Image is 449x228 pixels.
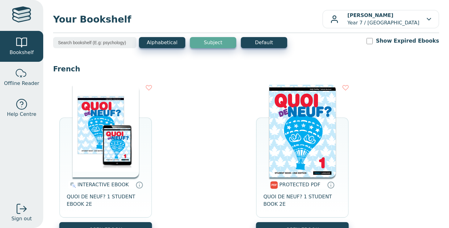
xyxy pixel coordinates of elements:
[68,181,76,189] img: interactive.svg
[376,37,439,45] label: Show Expired Ebooks
[53,12,322,26] span: Your Bookshelf
[67,193,145,208] span: QUOI DE NEUF? 1 STUDENT EBOOK 2E
[269,85,336,177] img: 936b9c57-0683-4d04-b51b-1323471cdb8c.png
[139,37,185,48] button: Alphabetical
[347,12,393,18] b: [PERSON_NAME]
[53,64,439,74] p: French
[10,49,34,56] span: Bookshelf
[263,193,341,208] span: QUOI DE NEUF? 1 STUDENT BOOK 2E
[190,37,236,48] button: Subject
[78,182,129,188] span: INTERACTIVE EBOOK
[11,215,32,222] span: Sign out
[322,10,439,28] button: [PERSON_NAME]Year 7 / [GEOGRAPHIC_DATA]
[53,37,136,48] input: Search bookshelf (E.g: psychology)
[4,80,39,87] span: Offline Reader
[347,12,419,27] p: Year 7 / [GEOGRAPHIC_DATA]
[270,181,278,189] img: pdf.svg
[279,182,321,188] span: PROTECTED PDF
[7,111,36,118] span: Help Centre
[73,85,139,177] img: 56f252b5-7391-e911-a97e-0272d098c78b.jpg
[136,181,143,188] a: Interactive eBooks are accessed online via the publisher’s portal. They contain interactive resou...
[241,37,287,48] button: Default
[327,181,334,188] a: Protected PDFs cannot be printed, copied or shared. They can be accessed online through Education...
